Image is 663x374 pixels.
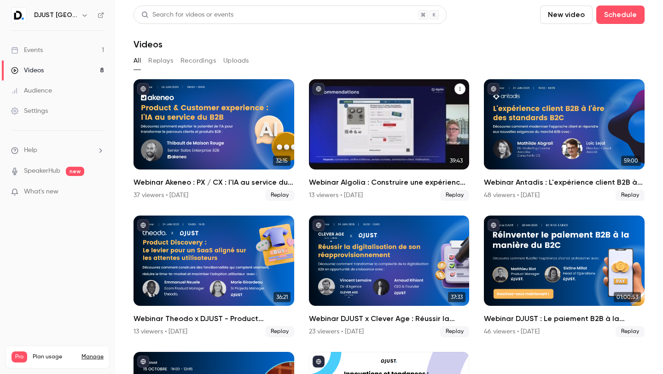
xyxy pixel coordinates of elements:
li: Webinar Antadis : L'expérience client B2B à l'ère des standards B2C : méthodes, attentes et leviers [484,79,645,201]
a: 59:00Webinar Antadis : L'expérience client B2B à l'ère des standards B2C : méthodes, attentes et ... [484,79,645,201]
button: published [137,219,149,231]
span: new [66,167,84,176]
a: 32:15Webinar Akeneo : PX / CX : l'IA au service du B2B37 viewers • [DATE]Replay [134,79,294,201]
span: Replay [616,190,645,201]
h2: Webinar Theodo x DJUST - Product Discovery : le levier pour un SaaS aligné sur les attentes utili... [134,313,294,324]
button: published [313,356,325,368]
span: 36:21 [273,292,291,302]
div: 48 viewers • [DATE] [484,191,540,200]
h6: DJUST [GEOGRAPHIC_DATA] [34,11,77,20]
div: 46 viewers • [DATE] [484,327,540,336]
span: Pro [12,351,27,362]
h2: Webinar Algolia : Construire une expérience de recherche performante en B2B [309,177,470,188]
h2: Webinar DJUST : Le paiement B2B à la manière du B2C : méthodes, résultats & cas d’usage [484,313,645,324]
button: published [313,219,325,231]
h2: Webinar Antadis : L'expérience client B2B à l'ère des standards B2C : méthodes, attentes et leviers [484,177,645,188]
span: Replay [265,190,294,201]
button: published [137,83,149,95]
a: 39:43Webinar Algolia : Construire une expérience de recherche performante en B2B13 viewers • [DAT... [309,79,470,201]
button: published [488,83,500,95]
h2: Webinar DJUST x Clever Age : Réussir la digitalisation de son réapprovisionnement [309,313,470,324]
h1: Videos [134,39,163,50]
section: Videos [134,6,645,368]
iframe: Noticeable Trigger [93,188,104,196]
button: Uploads [223,53,249,68]
img: DJUST France [12,8,26,23]
a: 37:33Webinar DJUST x Clever Age : Réussir la digitalisation de son réapprovisionnement23 viewers ... [309,216,470,337]
span: Plan usage [33,353,76,361]
div: Settings [11,106,48,116]
button: Schedule [596,6,645,24]
div: Search for videos or events [141,10,233,20]
li: Webinar DJUST : Le paiement B2B à la manière du B2C : méthodes, résultats & cas d’usage [484,216,645,337]
span: Help [24,146,37,155]
button: published [313,83,325,95]
button: published [137,356,149,368]
li: Webinar Theodo x DJUST - Product Discovery : le levier pour un SaaS aligné sur les attentes utili... [134,216,294,337]
div: Events [11,46,43,55]
button: Replays [148,53,173,68]
span: Replay [440,190,469,201]
h2: Webinar Akeneo : PX / CX : l'IA au service du B2B [134,177,294,188]
span: 32:15 [273,156,291,166]
li: help-dropdown-opener [11,146,104,155]
div: Audience [11,86,52,95]
span: 01:00:53 [614,292,641,302]
button: published [488,219,500,231]
span: 37:33 [448,292,465,302]
span: What's new [24,187,58,197]
li: Webinar Akeneo : PX / CX : l'IA au service du B2B [134,79,294,201]
span: 59:00 [621,156,641,166]
div: 13 viewers • [DATE] [134,327,187,336]
li: Webinar DJUST x Clever Age : Réussir la digitalisation de son réapprovisionnement [309,216,470,337]
div: 23 viewers • [DATE] [309,327,364,336]
span: 39:43 [447,156,465,166]
a: SpeakerHub [24,166,60,176]
a: Manage [81,353,104,361]
div: 37 viewers • [DATE] [134,191,188,200]
button: Recordings [180,53,216,68]
div: 13 viewers • [DATE] [309,191,363,200]
span: Replay [265,326,294,337]
span: Replay [440,326,469,337]
span: Replay [616,326,645,337]
a: 01:00:53Webinar DJUST : Le paiement B2B à la manière du B2C : méthodes, résultats & cas d’usage46... [484,216,645,337]
div: Videos [11,66,44,75]
button: New video [540,6,593,24]
button: All [134,53,141,68]
li: Webinar Algolia : Construire une expérience de recherche performante en B2B [309,79,470,201]
a: 36:21Webinar Theodo x DJUST - Product Discovery : le levier pour un SaaS aligné sur les attentes ... [134,216,294,337]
